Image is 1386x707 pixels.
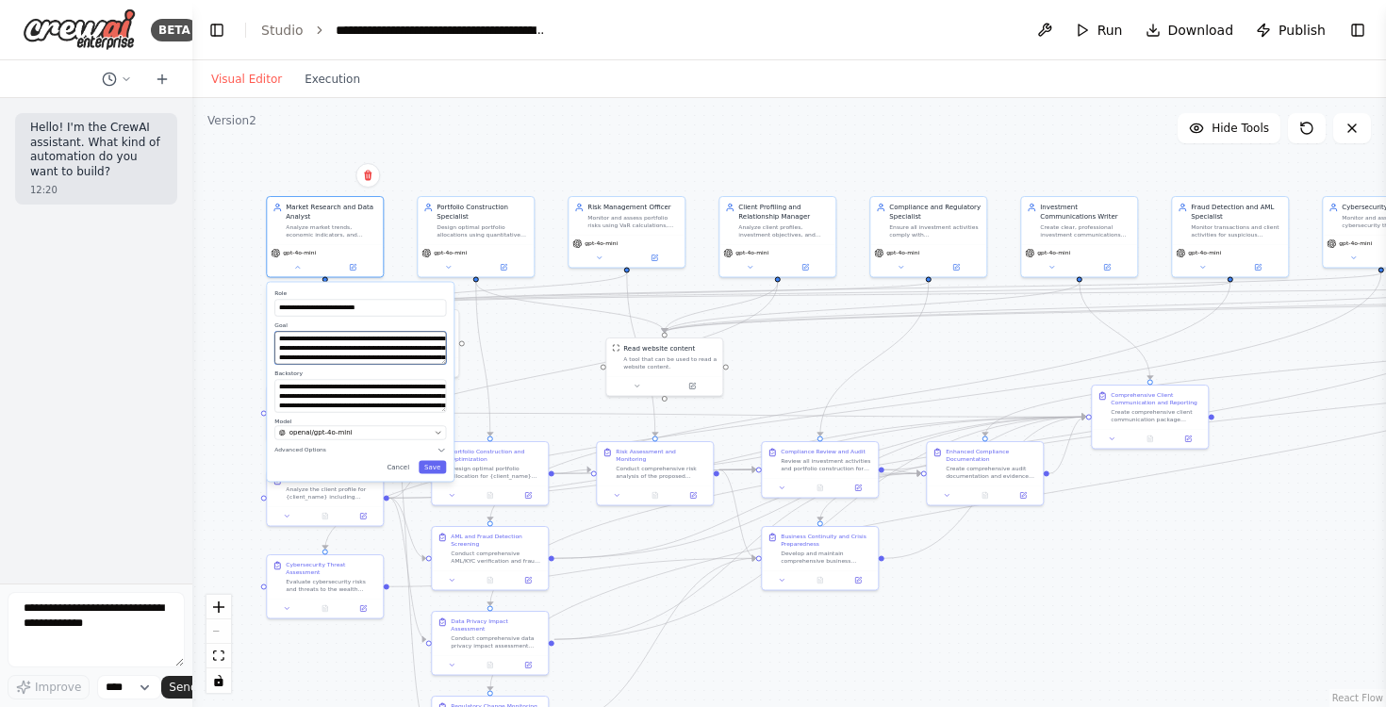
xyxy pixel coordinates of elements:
[1191,203,1282,222] div: Fraud Detection and AML Specialist
[1138,13,1242,47] button: Download
[471,282,495,436] g: Edge from 9273971e-81d8-4a5b-88a7-cc59e5f5b011 to e1856e9f-3fff-4ac5-966c-f7c2cb9af71b
[1130,433,1170,444] button: No output available
[286,578,377,593] div: Evaluate cybersecurity risks and threats to the wealth management platform infrastructure and cli...
[616,465,707,480] div: Conduct comprehensive risk analysis of the proposed portfolio including VaR calculations, stress ...
[470,489,510,501] button: No output available
[169,680,197,695] span: Send
[1091,385,1209,450] div: Comprehensive Client Communication and ReportingCreate comprehensive client communication package...
[1178,113,1280,143] button: Hide Tools
[207,113,256,128] div: Version 2
[355,163,380,188] button: Delete node
[660,282,1084,332] g: Edge from 14c663e4-d488-4460-b5ae-0826d6d86f8c to c38ce10d-b673-49e6-817e-19e33246c717
[151,19,198,41] div: BETA
[585,239,618,247] span: gpt-4o-mini
[816,282,933,436] g: Edge from c772aac6-c842-4b6c-8c8f-47679c4e6c7b to 93b32b57-8c54-46e6-af1d-42eaefc577d2
[886,249,919,256] span: gpt-4o-mini
[781,457,872,472] div: Review all investment activities and portfolio construction for compliance with {regulatory_frame...
[719,465,921,478] g: Edge from f979bb0b-7eed-4554-a76c-e365c8013d16 to 6e5521e2-5b99-4b26-9f22-8f79405fdd31
[286,485,377,501] div: Analyze the client profile for {client_name} including investment objectives {investment_objectiv...
[305,602,345,614] button: No output available
[347,510,379,521] button: Open in side panel
[30,121,162,179] p: Hello! I'm the CrewAI assistant. What kind of automation do you want to build?
[266,469,384,526] div: Client Profile AssessmentAnalyze the client profile for {client_name} including investment object...
[451,634,542,649] div: Conduct comprehensive data privacy impact assessment (DPIA) for {client_segment} data processing ...
[1111,391,1202,406] div: Comprehensive Client Communication and Reporting
[286,223,377,238] div: Analyze market trends, economic indicators, and investment opportunities across asset classes. Pr...
[161,676,220,699] button: Send
[930,261,982,272] button: Open in side panel
[419,460,446,473] button: Save
[926,441,1044,505] div: Enhanced Compliance DocumentationCreate comprehensive audit documentation and evidence collection...
[719,465,756,563] g: Edge from f979bb0b-7eed-4554-a76c-e365c8013d16 to ef42e062-d421-4b2e-a468-5f5fb9b4d0e0
[1231,261,1285,272] button: Open in side panel
[293,68,371,90] button: Execution
[1007,489,1039,501] button: Open in side panel
[321,272,1386,549] g: Edge from 8e3e1bce-ea72-487c-9aa8-08cfce277c6d to c1bdade2-8f6b-44e7-b3f6-32004f8655f7
[274,425,446,439] button: openai/gpt-4o-mini
[738,223,830,238] div: Analyze client profiles, investment objectives, and financial situations to create personalized i...
[274,446,326,453] span: Advanced Options
[666,380,718,391] button: Open in side panel
[396,272,1386,304] g: Edge from 8e3e1bce-ea72-487c-9aa8-08cfce277c6d to 2334a196-a9eb-410d-bf99-5336c7cbbca4
[470,574,510,585] button: No output available
[389,493,426,563] g: Edge from 95b17284-5116-4fe6-a4c1-c0cb52b14cea to 28043199-a17e-482c-85d3-59d5fdf6488e
[451,550,542,565] div: Conduct comprehensive AML/KYC verification and fraud detection analysis for {client_name}. Screen...
[1049,412,1086,478] g: Edge from 6e5521e2-5b99-4b26-9f22-8f79405fdd31 to 5ac5b159-254a-47ea-837a-5300bac6d2f7
[719,412,1086,474] g: Edge from f979bb0b-7eed-4554-a76c-e365c8013d16 to 5ac5b159-254a-47ea-837a-5300bac6d2f7
[470,659,510,670] button: No output available
[389,553,756,591] g: Edge from c1bdade2-8f6b-44e7-b3f6-32004f8655f7 to ef42e062-d421-4b2e-a468-5f5fb9b4d0e0
[1168,21,1234,40] span: Download
[434,249,467,256] span: gpt-4o-mini
[800,482,840,493] button: No output available
[1345,17,1371,43] button: Show right sidebar
[305,510,345,521] button: No output available
[289,428,353,437] span: openai/gpt-4o-mini
[623,344,695,353] div: Read website content
[451,617,542,633] div: Data Privacy Impact Assessment
[1040,203,1131,222] div: Investment Communications Writer
[1075,282,1155,379] g: Edge from 14c663e4-d488-4460-b5ae-0826d6d86f8c to 5ac5b159-254a-47ea-837a-5300bac6d2f7
[779,261,833,272] button: Open in side panel
[1248,13,1333,47] button: Publish
[587,203,679,212] div: Risk Management Officer
[635,489,675,501] button: No output available
[283,249,316,256] span: gpt-4o-mini
[23,8,136,51] img: Logo
[554,412,1086,563] g: Edge from 28043199-a17e-482c-85d3-59d5fdf6488e to 5ac5b159-254a-47ea-837a-5300bac6d2f7
[477,261,531,272] button: Open in side panel
[274,289,446,297] label: Role
[286,476,357,484] div: Client Profile Assessment
[274,370,446,377] label: Backstory
[605,337,723,397] div: ScrapeWebsiteToolRead website contentA tool that can be used to read a website content.
[396,272,632,304] g: Edge from 803b5261-d0cc-4788-8300-1ea6ac6f2bfe to 2334a196-a9eb-410d-bf99-5336c7cbbca4
[1037,249,1070,256] span: gpt-4o-mini
[1081,261,1134,272] button: Open in side panel
[347,602,379,614] button: Open in side panel
[431,526,549,591] div: AML and Fraud Detection ScreeningConduct comprehensive AML/KYC verification and fraud detection a...
[946,448,1037,463] div: Enhanced Compliance Documentation
[512,659,544,670] button: Open in side panel
[1191,223,1282,238] div: Monitor transactions and client activities for suspicious patterns, money laundering risks, and f...
[735,249,768,256] span: gpt-4o-mini
[1097,21,1123,40] span: Run
[587,214,679,229] div: Monitor and assess portfolio risks using VaR calculations, stress testing scenarios, and exposure...
[568,196,685,269] div: Risk Management OfficerMonitor and assess portfolio risks using VaR calculations, stress testing ...
[512,489,544,501] button: Open in side panel
[381,460,415,473] button: Cancel
[486,282,1235,520] g: Edge from a57e4907-bb7b-4eb7-a145-a68cc5b7451e to 28043199-a17e-482c-85d3-59d5fdf6488e
[946,465,1037,480] div: Create comprehensive audit documentation and evidence collection for all compliance and risk mana...
[341,309,459,378] div: SerperDevToolSearch the internet with SerperA tool that can be used to search the internet with a...
[274,445,446,454] button: Advanced Options
[842,482,874,493] button: Open in side panel
[8,675,90,699] button: Improve
[35,680,81,695] span: Improve
[889,203,981,222] div: Compliance and Regulatory Specialist
[677,489,709,501] button: Open in side panel
[206,595,231,693] div: React Flow controls
[204,17,230,43] button: Hide left sidebar
[800,574,840,585] button: No output available
[781,533,872,548] div: Business Continuity and Crisis Preparedness
[1111,408,1202,423] div: Create comprehensive client communication package including portfolio presentation, investment st...
[321,282,783,464] g: Edge from 03147c7a-6352-4fa5-9241-997e1767089e to 95b17284-5116-4fe6-a4c1-c0cb52b14cea
[431,611,549,676] div: Data Privacy Impact AssessmentConduct comprehensive data privacy impact assessment (DPIA) for {cl...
